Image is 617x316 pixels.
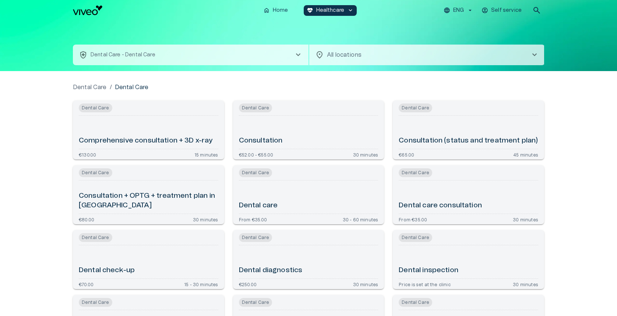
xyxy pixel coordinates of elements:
h6: Comprehensive consultation + 3D x-ray [79,136,213,146]
a: Open service booking details [393,165,544,224]
button: health_and_safetyDental Care - Dental Carechevron_right [73,45,308,65]
span: location_on [315,50,324,59]
span: Dental Care [79,168,112,177]
a: Open service booking details [73,101,224,159]
p: €52.00 - €55.00 [239,152,274,157]
p: Self service [491,7,522,14]
span: Dental Care [79,103,112,112]
a: Open service booking details [233,230,384,289]
h6: Dental inspection [399,266,458,275]
a: Open service booking details [393,101,544,159]
button: ecg_heartHealthcarekeyboard_arrow_down [304,5,357,16]
a: Open service booking details [73,165,224,224]
p: €80.00 [79,217,94,221]
h6: Dental check-up [79,266,135,275]
p: 30 minutes [353,152,378,157]
button: Self service [480,5,523,16]
h6: Consultation (status and treatment plan) [399,136,538,146]
h6: Consultation [239,136,283,146]
a: Open service booking details [73,230,224,289]
span: search [532,6,541,15]
span: Dental Care [239,168,272,177]
span: Dental Care [79,233,112,242]
h6: Dental care consultation [399,201,482,211]
button: open search modal [529,3,544,18]
p: Healthcare [316,7,345,14]
p: Home [273,7,288,14]
p: Dental Care - Dental Care [91,51,155,59]
span: Dental Care [79,298,112,307]
h6: Consultation + OPTG + treatment plan in [GEOGRAPHIC_DATA] [79,191,218,211]
span: Dental Care [399,233,432,242]
p: 30 - 60 minutes [343,217,378,221]
p: Price is set at the clinic [399,282,450,286]
iframe: Help widget launcher [560,282,617,303]
button: homeHome [260,5,292,16]
a: Open service booking details [233,165,384,224]
p: ENG [453,7,464,14]
span: Dental Care [239,298,272,307]
p: / [110,83,112,92]
span: health_and_safety [79,50,88,59]
p: 30 minutes [193,217,218,221]
span: Dental Care [239,233,272,242]
span: home [263,7,270,14]
span: Dental Care [399,103,432,112]
span: keyboard_arrow_down [347,7,354,14]
img: Viveo logo [73,6,102,15]
p: €70.00 [79,282,94,286]
p: €65.00 [399,152,414,157]
a: Navigate to homepage [73,6,257,15]
p: 30 minutes [353,282,378,286]
h6: Dental care [239,201,278,211]
a: Open service booking details [233,101,384,159]
p: From €35.00 [399,217,427,221]
button: ENG [443,5,475,16]
p: Dental Care [115,83,149,92]
p: 30 minutes [513,282,538,286]
span: ecg_heart [307,7,313,14]
p: €250.00 [239,282,257,286]
span: Dental Care [239,103,272,112]
p: From €35.00 [239,217,267,221]
p: 15 - 30 minutes [184,282,218,286]
span: Dental Care [399,298,432,307]
p: €130.00 [79,152,96,157]
p: All locations [327,50,518,59]
span: Dental Care [399,168,432,177]
p: 15 minutes [194,152,218,157]
a: Open service booking details [393,230,544,289]
span: chevron_right [294,50,303,59]
a: Dental Care [73,83,107,92]
span: chevron_right [530,50,539,59]
p: 30 minutes [513,217,538,221]
h6: Dental diagnostics [239,266,303,275]
p: 45 minutes [513,152,538,157]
